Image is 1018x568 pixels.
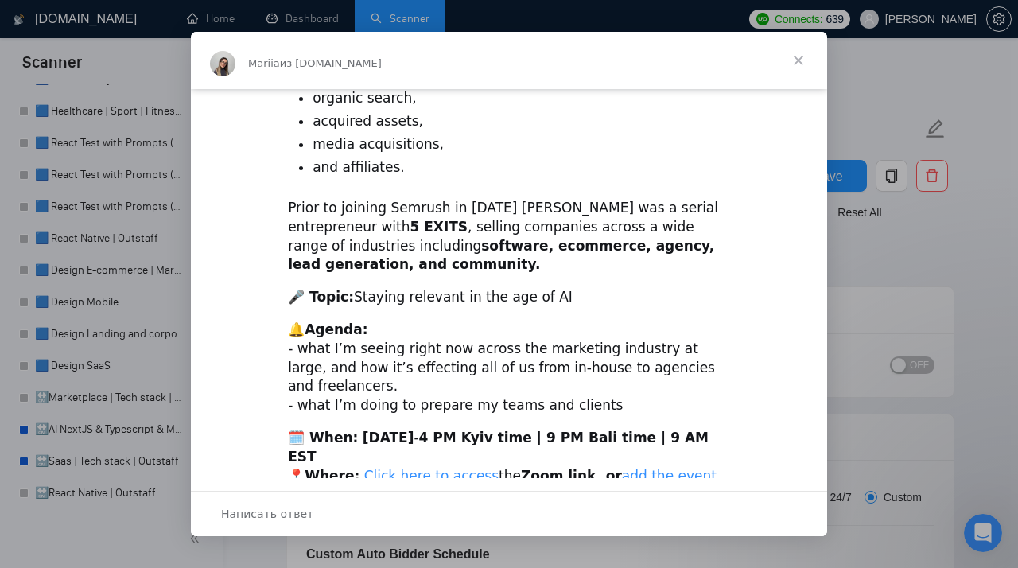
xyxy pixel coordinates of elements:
b: Agenda: [305,321,367,337]
b: [DATE] [363,430,414,445]
li: and affiliates. [313,158,730,177]
span: Написать ответ [221,504,313,524]
a: add the event to your calendar here [288,468,717,503]
b: Where: [305,468,359,484]
img: Profile image for Mariia [210,51,235,76]
b: Zoom link, or [521,468,622,484]
li: organic search, [313,89,730,108]
b: 5 EXITS [410,219,468,235]
li: media acquisitions, [313,135,730,154]
div: Prior to joining Semrush in [DATE] [PERSON_NAME] was a serial entrepreneur with , selling compani... [288,199,730,274]
span: из [DOMAIN_NAME] [280,57,382,69]
div: 🔔 - what I’m seeing right now across the marketing industry at large, and how it’s effecting all ... [288,321,730,415]
b: 🗓️ When: [288,430,358,445]
li: acquired assets, [313,112,730,131]
span: Mariia [248,57,280,69]
b: 4 PM Kyiv time | 9 PM Bali time | 9 AM EST [288,430,709,465]
b: 🎤 Topic: [288,289,354,305]
div: Staying relevant in the age of AI [288,288,730,307]
div: - 📍 the [288,429,730,504]
span: Закрыть [770,32,827,89]
a: Click here to access [364,468,499,484]
div: Открыть разговор и ответить [191,491,827,536]
b: software, ecommerce, agency, lead generation, and community. [288,238,714,273]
